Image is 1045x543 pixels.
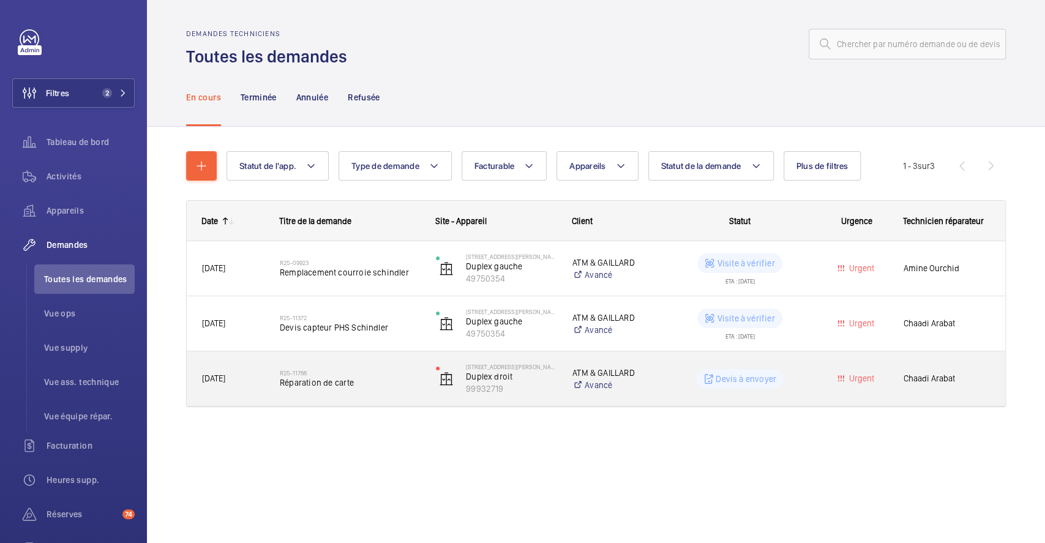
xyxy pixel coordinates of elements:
p: Annulée [296,91,328,103]
span: Urgent [847,373,874,383]
span: Devis capteur PHS Schindler [280,321,420,334]
p: 49750354 [466,328,556,340]
button: Statut de l'app. [227,151,329,181]
p: Devis à envoyer [716,373,776,385]
img: elevator.svg [439,372,454,386]
span: Vue équipe répar. [44,410,135,422]
span: Réparation de carte [280,376,420,389]
button: Filtres2 [12,78,135,108]
p: [STREET_ADDRESS][PERSON_NAME] [466,363,556,370]
p: [STREET_ADDRESS][PERSON_NAME] [466,308,556,315]
span: Filtres [46,87,69,99]
span: Demandes [47,239,135,251]
span: Vue supply [44,342,135,354]
span: Plus de filtres [796,161,848,171]
p: ATM & GAILLARD [572,312,654,324]
span: Statut de la demande [661,161,741,171]
span: Site - Appareil [435,216,487,226]
input: Chercher par numéro demande ou de devis [809,29,1006,59]
span: Titre de la demande [279,216,351,226]
span: [DATE] [202,373,225,383]
p: Visite à vérifier [717,312,774,324]
a: Avancé [572,269,654,281]
a: Avancé [572,379,654,391]
p: Duplex gauche [466,315,556,328]
span: Remplacement courroie schindler [280,266,420,279]
span: Amine Ourchid [904,261,990,275]
span: Statut de l'app. [239,161,296,171]
h1: Toutes les demandes [186,45,354,68]
p: Refusée [348,91,380,103]
span: 2 [102,88,112,98]
p: Duplex gauche [466,260,556,272]
span: sur [918,161,930,171]
span: Chaadi Arabat [904,316,990,331]
p: En cours [186,91,221,103]
span: Réserves [47,508,118,520]
span: Urgent [847,263,874,273]
p: 49750354 [466,272,556,285]
button: Plus de filtres [784,151,861,181]
span: Client [572,216,593,226]
span: Facturable [474,161,515,171]
a: Avancé [572,324,654,336]
button: Type de demande [339,151,452,181]
span: Appareils [47,204,135,217]
button: Appareils [556,151,638,181]
span: Urgent [847,318,874,328]
p: [STREET_ADDRESS][PERSON_NAME] [466,253,556,260]
span: Activités [47,170,135,182]
span: Vue ops [44,307,135,320]
span: Urgence [841,216,872,226]
h2: Demandes techniciens [186,29,354,38]
div: Date [201,216,218,226]
span: 74 [122,509,135,519]
span: Type de demande [351,161,419,171]
h2: R25-11766 [280,369,420,376]
h2: R25-09923 [280,259,420,266]
span: [DATE] [202,263,225,273]
p: Visite à vérifier [717,257,774,269]
span: Toutes les demandes [44,273,135,285]
span: Vue ass. technique [44,376,135,388]
p: ATM & GAILLARD [572,367,654,379]
span: [DATE] [202,318,225,328]
button: Facturable [462,151,547,181]
span: Tableau de bord [47,136,135,148]
h2: R25-11372 [280,314,420,321]
img: elevator.svg [439,316,454,331]
p: ATM & GAILLARD [572,257,654,269]
span: Facturation [47,440,135,452]
span: Appareils [569,161,605,171]
p: Terminée [241,91,277,103]
div: ETA : [DATE] [725,273,755,284]
div: ETA : [DATE] [725,328,755,339]
span: Chaadi Arabat [904,372,990,386]
button: Statut de la demande [648,151,774,181]
span: 1 - 3 3 [903,162,935,170]
img: elevator.svg [439,261,454,276]
span: Heures supp. [47,474,135,486]
span: Technicien réparateur [903,216,984,226]
span: Statut [729,216,751,226]
p: Duplex droit [466,370,556,383]
p: 99932719 [466,383,556,395]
